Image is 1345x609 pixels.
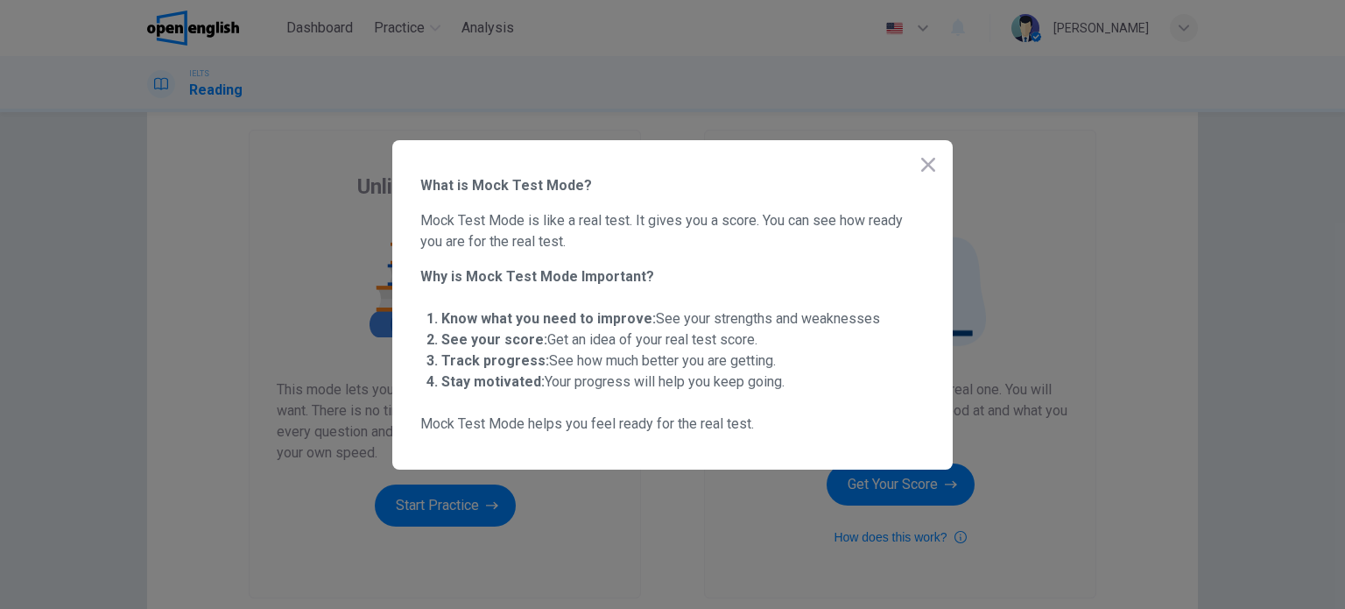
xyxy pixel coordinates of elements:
[441,352,776,369] span: See how much better you are getting.
[420,210,925,252] span: Mock Test Mode is like a real test. It gives you a score. You can see how ready you are for the r...
[441,352,549,369] strong: Track progress:
[441,331,547,348] strong: See your score:
[420,266,925,287] span: Why is Mock Test Mode Important?
[441,373,785,390] span: Your progress will help you keep going.
[420,414,925,435] span: Mock Test Mode helps you feel ready for the real test.
[441,310,880,327] span: See your strengths and weaknesses
[441,373,545,390] strong: Stay motivated:
[441,331,757,348] span: Get an idea of your real test score.
[441,310,656,327] strong: Know what you need to improve:
[420,175,925,196] span: What is Mock Test Mode?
